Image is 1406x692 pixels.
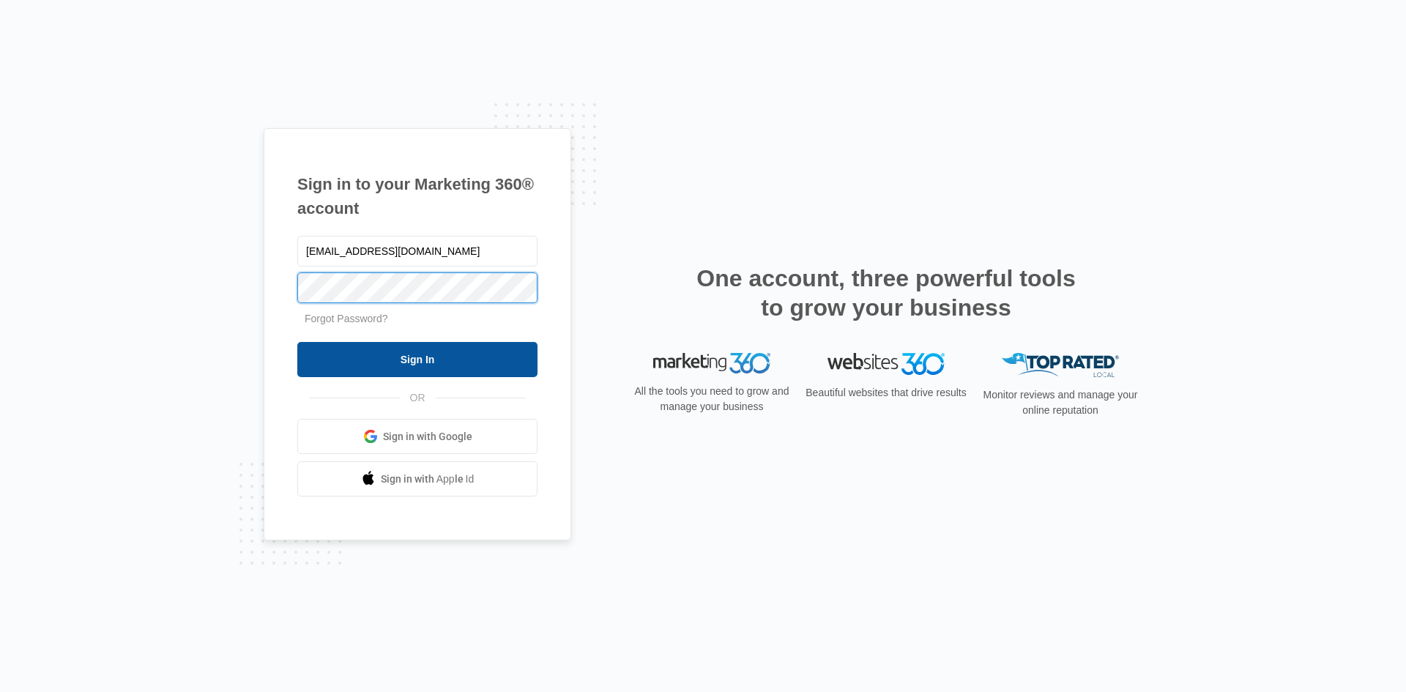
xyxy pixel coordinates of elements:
input: Sign In [297,342,538,377]
img: Top Rated Local [1002,353,1119,377]
a: Sign in with Google [297,419,538,454]
a: Forgot Password? [305,313,388,324]
img: Websites 360 [827,353,945,374]
a: Sign in with Apple Id [297,461,538,496]
span: Sign in with Apple Id [381,472,475,487]
input: Email [297,236,538,267]
p: All the tools you need to grow and manage your business [630,384,794,414]
img: Marketing 360 [653,353,770,373]
p: Beautiful websites that drive results [804,385,968,401]
h1: Sign in to your Marketing 360® account [297,172,538,220]
p: Monitor reviews and manage your online reputation [978,387,1142,418]
span: OR [400,390,436,406]
span: Sign in with Google [383,429,472,444]
h2: One account, three powerful tools to grow your business [692,264,1080,322]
